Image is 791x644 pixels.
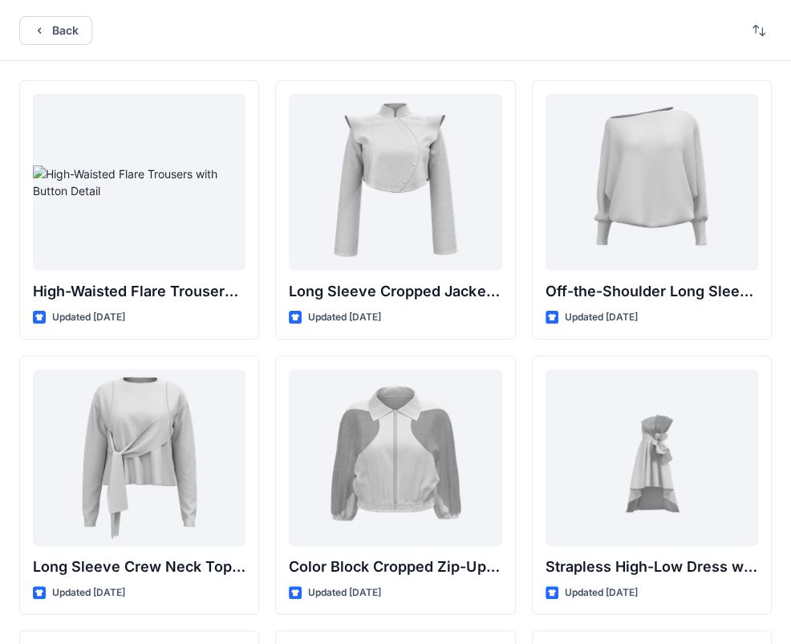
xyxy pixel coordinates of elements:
p: Long Sleeve Cropped Jacket with Mandarin Collar and Shoulder Detail [289,280,501,303]
p: Strapless High-Low Dress with Side Bow Detail [546,556,758,578]
a: Color Block Cropped Zip-Up Jacket with Sheer Sleeves [289,369,501,546]
p: Updated [DATE] [52,585,125,601]
a: Long Sleeve Cropped Jacket with Mandarin Collar and Shoulder Detail [289,94,501,271]
a: Long Sleeve Crew Neck Top with Asymmetrical Tie Detail [33,369,245,546]
a: Strapless High-Low Dress with Side Bow Detail [546,369,758,546]
p: High-Waisted Flare Trousers with Button Detail [33,280,245,303]
p: Updated [DATE] [52,309,125,326]
p: Updated [DATE] [565,585,638,601]
a: Off-the-Shoulder Long Sleeve Top [546,94,758,271]
p: Long Sleeve Crew Neck Top with Asymmetrical Tie Detail [33,556,245,578]
p: Updated [DATE] [308,309,381,326]
p: Color Block Cropped Zip-Up Jacket with Sheer Sleeves [289,556,501,578]
a: High-Waisted Flare Trousers with Button Detail [33,94,245,271]
button: Back [19,16,92,45]
p: Updated [DATE] [308,585,381,601]
p: Updated [DATE] [565,309,638,326]
p: Off-the-Shoulder Long Sleeve Top [546,280,758,303]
